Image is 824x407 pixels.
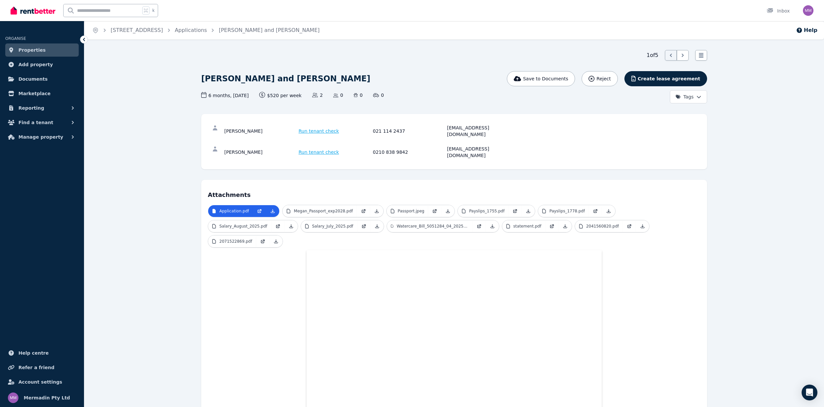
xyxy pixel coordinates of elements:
[312,92,323,98] span: 2
[802,385,817,400] div: Open Intercom Messenger
[84,21,327,40] nav: Breadcrumb
[152,8,154,13] span: k
[549,208,585,214] p: Payslips_1778.pdf
[201,73,370,84] h1: [PERSON_NAME] and [PERSON_NAME]
[18,46,46,54] span: Properties
[507,71,575,86] button: Save to Documents
[371,220,384,232] a: Download Attachment
[175,27,207,33] a: Applications
[8,393,18,403] img: Mermadin Pty Ltd
[5,101,79,115] button: Reporting
[299,149,339,155] span: Run tenant check
[219,239,252,244] p: 2071522869.pdf
[602,205,615,217] a: Download Attachment
[266,205,279,217] a: Download Attachment
[5,130,79,144] button: Manage property
[5,375,79,389] a: Account settings
[670,90,707,103] button: Tags
[5,58,79,71] a: Add property
[18,61,53,68] span: Add property
[219,208,249,214] p: Application.pdf
[447,146,520,159] div: [EMAIL_ADDRESS][DOMAIN_NAME]
[294,208,353,214] p: Megan_Passport_exp2028.pdf
[398,208,425,214] p: Passport.jpeg
[18,90,50,97] span: Marketplace
[373,146,445,159] div: 0210 838 9842
[219,27,319,33] a: [PERSON_NAME] and [PERSON_NAME]
[259,92,302,99] span: $520 per week
[473,220,486,232] a: Open in new Tab
[201,92,249,99] span: 6 months , [DATE]
[767,8,790,14] div: Inbox
[373,92,384,98] span: 0
[486,220,499,232] a: Download Attachment
[522,205,535,217] a: Download Attachment
[513,224,541,229] p: statement.pdf
[559,220,572,232] a: Download Attachment
[299,128,339,134] span: Run tenant check
[224,124,297,138] div: [PERSON_NAME]
[208,205,253,217] a: Application.pdf
[5,116,79,129] button: Find a tenant
[5,361,79,374] a: Refer a friend
[18,378,62,386] span: Account settings
[5,87,79,100] a: Marketplace
[586,224,619,229] p: 2041560820.pdf
[589,205,602,217] a: Open in new Tab
[18,104,44,112] span: Reporting
[646,51,658,59] span: 1 of 5
[523,75,568,82] span: Save to Documents
[5,346,79,360] a: Help centre
[18,75,48,83] span: Documents
[301,220,357,232] a: Salary_July_2025.pdf
[675,94,694,100] span: Tags
[545,220,559,232] a: Open in new Tab
[624,71,707,86] button: Create lease agreement
[447,124,520,138] div: [EMAIL_ADDRESS][DOMAIN_NAME]
[208,235,256,247] a: 2071522869.pdf
[623,220,636,232] a: Open in new Tab
[582,71,618,86] button: Reject
[208,186,700,200] h4: Attachments
[18,364,54,371] span: Refer a friend
[253,205,266,217] a: Open in new Tab
[5,43,79,57] a: Properties
[208,220,271,232] a: Salary_August_2025.pdf
[796,26,817,34] button: Help
[5,72,79,86] a: Documents
[333,92,343,98] span: 0
[111,27,163,33] a: [STREET_ADDRESS]
[441,205,454,217] a: Download Attachment
[458,205,508,217] a: Payslips_1755.pdf
[638,75,700,82] span: Create lease agreement
[803,5,813,16] img: Mermadin Pty Ltd
[224,146,297,159] div: [PERSON_NAME]
[18,133,63,141] span: Manage property
[387,205,428,217] a: Passport.jpeg
[508,205,522,217] a: Open in new Tab
[18,349,49,357] span: Help centre
[256,235,269,247] a: Open in new Tab
[596,75,611,82] span: Reject
[354,92,363,98] span: 0
[387,220,473,232] a: Watercare_Bill_5051284_04_2025_[DATE]_15.pdf
[357,220,371,232] a: Open in new Tab
[357,205,370,217] a: Open in new Tab
[312,224,353,229] p: Salary_July_2025.pdf
[575,220,623,232] a: 2041560820.pdf
[18,119,53,126] span: Find a tenant
[283,205,357,217] a: Megan_Passport_exp2028.pdf
[370,205,383,217] a: Download Attachment
[373,124,445,138] div: 021 114 2437
[11,6,55,15] img: RentBetter
[5,36,26,41] span: ORGANISE
[271,220,285,232] a: Open in new Tab
[636,220,649,232] a: Download Attachment
[469,208,505,214] p: Payslips_1755.pdf
[502,220,545,232] a: statement.pdf
[538,205,589,217] a: Payslips_1778.pdf
[219,224,267,229] p: Salary_August_2025.pdf
[397,224,468,229] p: Watercare_Bill_5051284_04_2025_[DATE]_15.pdf
[428,205,441,217] a: Open in new Tab
[24,394,70,402] span: Mermadin Pty Ltd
